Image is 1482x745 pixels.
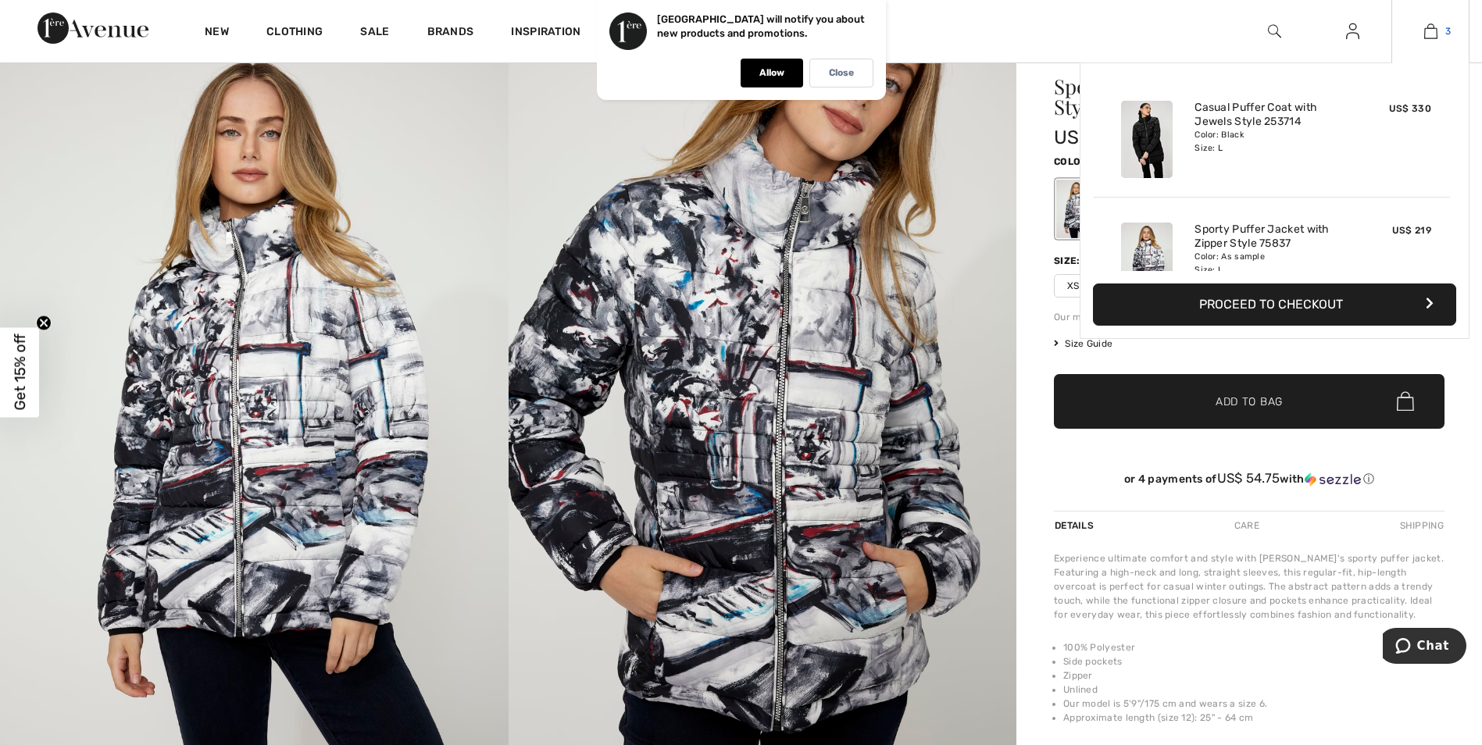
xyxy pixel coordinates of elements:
[1334,22,1372,41] a: Sign In
[1424,22,1437,41] img: My Bag
[1054,156,1091,167] span: Color:
[1063,668,1445,683] li: Zipper
[11,334,29,411] span: Get 15% off
[829,67,854,79] p: Close
[1445,24,1451,38] span: 3
[1268,22,1281,41] img: search the website
[657,13,865,39] p: [GEOGRAPHIC_DATA] will notify you about new products and promotions.
[1221,512,1273,540] div: Care
[1195,251,1348,276] div: Color: As sample Size: L
[205,25,229,41] a: New
[1216,393,1283,409] span: Add to Bag
[1396,512,1445,540] div: Shipping
[1217,470,1280,486] span: US$ 54.75
[266,25,323,41] a: Clothing
[1054,54,1102,65] a: Dolcezza
[1195,129,1348,154] div: Color: Black Size: L
[1063,654,1445,668] li: Side pockets
[1054,254,1084,268] div: Size:
[1305,472,1361,487] img: Sezzle
[1121,101,1173,178] img: Casual Puffer Coat with Jewels Style 253714
[1054,374,1445,429] button: Add to Bag
[1054,310,1445,324] div: Our model is 5'9"/175 cm and wears a size 6.
[1392,225,1431,236] span: US$ 219
[1054,512,1098,540] div: Details
[1054,127,1127,148] span: US$ 219
[1389,103,1431,114] span: US$ 330
[1195,223,1348,251] a: Sporty Puffer Jacket with Zipper Style 75837
[1063,683,1445,697] li: Unlined
[1063,697,1445,711] li: Our model is 5'9"/175 cm and wears a size 6.
[1054,77,1380,117] h1: Sporty Puffer Jacket With Zipper Style 75837
[1063,640,1445,654] li: 100% Polyester
[1063,711,1445,725] li: Approximate length (size 12): 25" - 64 cm
[37,12,148,44] img: 1ère Avenue
[1093,283,1456,326] button: Proceed to Checkout
[1195,101,1348,129] a: Casual Puffer Coat with Jewels Style 253714
[1054,274,1093,298] span: XS
[1383,628,1466,667] iframe: Opens a widget where you can chat to one of our agents
[1054,551,1445,622] div: Experience ultimate comfort and style with [PERSON_NAME]'s sporty puffer jacket. Featuring a high...
[759,67,784,79] p: Allow
[1121,223,1173,300] img: Sporty Puffer Jacket with Zipper Style 75837
[1346,22,1359,41] img: My Info
[1392,22,1469,41] a: 3
[1054,471,1445,492] div: or 4 payments ofUS$ 54.75withSezzle Click to learn more about Sezzle
[360,25,389,41] a: Sale
[427,25,474,41] a: Brands
[1054,337,1112,351] span: Size Guide
[1397,391,1414,412] img: Bag.svg
[1054,471,1445,487] div: or 4 payments of with
[36,315,52,331] button: Close teaser
[511,25,580,41] span: Inspiration
[1056,180,1097,238] div: As sample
